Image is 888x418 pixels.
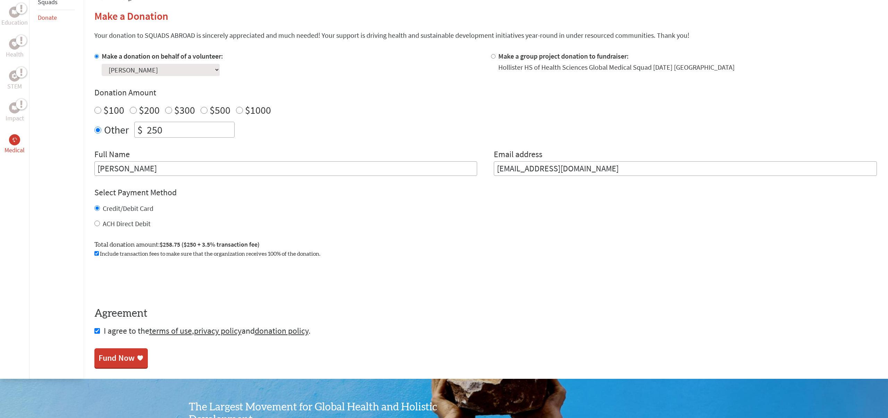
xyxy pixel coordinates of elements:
div: Fund Now [99,352,135,364]
div: Hollister HS of Health Sciences Global Medical Squad [DATE] [GEOGRAPHIC_DATA] [498,62,735,72]
label: Credit/Debit Card [103,204,153,213]
label: $1000 [245,103,271,117]
span: Include transaction fees to make sure that the organization receives 100% of the donation. [100,251,320,257]
input: Your Email [494,161,877,176]
p: Medical [5,145,25,155]
p: Health [6,50,24,59]
h4: Donation Amount [94,87,877,98]
a: privacy policy [194,325,242,336]
a: MedicalMedical [5,134,25,155]
label: Other [104,122,129,138]
label: Make a group project donation to fundraiser: [498,52,629,60]
div: Medical [9,134,20,145]
div: $ [135,122,145,137]
p: STEM [7,82,22,91]
a: HealthHealth [6,39,24,59]
span: I agree to the , and . [104,325,311,336]
a: STEMSTEM [7,70,22,91]
h4: Select Payment Method [94,187,877,198]
div: Impact [9,102,20,113]
img: STEM [12,73,17,79]
iframe: reCAPTCHA [94,266,200,293]
img: Education [12,10,17,15]
li: Donate [38,10,75,25]
a: terms of use [149,325,192,336]
a: EducationEducation [1,7,28,27]
label: Make a donation on behalf of a volunteer: [102,52,223,60]
p: Education [1,18,28,27]
div: Health [9,39,20,50]
h2: Make a Donation [94,10,877,22]
label: $300 [174,103,195,117]
img: Medical [12,137,17,143]
label: $100 [103,103,124,117]
label: $200 [139,103,160,117]
p: Impact [6,113,24,123]
label: Total donation amount: [94,240,260,250]
img: Health [12,42,17,46]
label: $500 [210,103,230,117]
p: Your donation to SQUADS ABROAD is sincerely appreciated and much needed! Your support is driving ... [94,31,877,40]
input: Enter Full Name [94,161,477,176]
input: Enter Amount [145,122,234,137]
a: donation policy [255,325,308,336]
div: Education [9,7,20,18]
a: Fund Now [94,348,148,368]
h4: Agreement [94,307,877,320]
div: STEM [9,70,20,82]
label: Email address [494,149,542,161]
a: Donate [38,14,57,22]
label: ACH Direct Debit [103,219,151,228]
label: Full Name [94,149,130,161]
img: Impact [12,105,17,110]
span: $258.75 ($250 + 3.5% transaction fee) [160,240,260,248]
a: ImpactImpact [6,102,24,123]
